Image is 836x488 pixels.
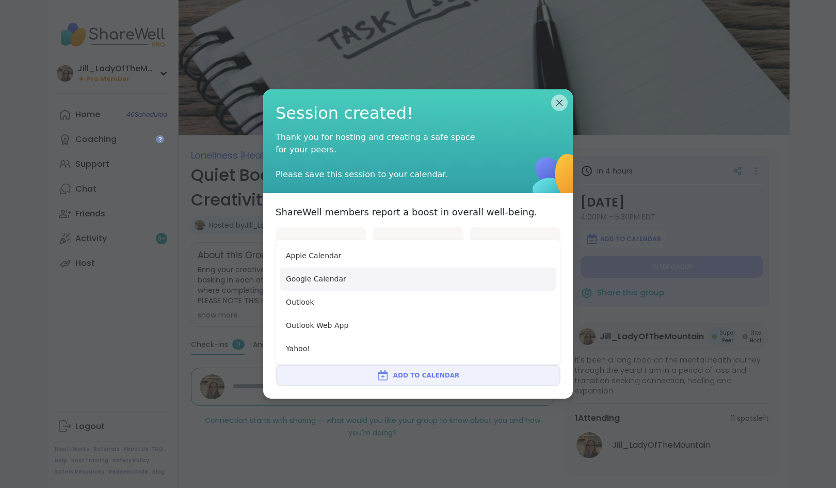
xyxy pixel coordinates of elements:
img: ShareWell Logomark [504,125,613,234]
img: ShareWell Logomark [377,369,389,382]
span: Add to Calendar [393,371,459,380]
p: ShareWell members report a boost in overall well-being. [276,206,537,218]
span: Session created! [276,102,560,125]
button: Apple Calendar [280,244,556,267]
button: Google Calendar [280,267,556,291]
button: Add to Calendar [276,365,560,386]
iframe: Spotlight [156,135,164,143]
button: Outlook [280,291,556,314]
button: Outlook Web App [280,314,556,337]
div: Thank you for hosting and creating a safe space for your peers. Please save this session to your ... [276,131,482,181]
button: Yahoo! [280,337,556,360]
